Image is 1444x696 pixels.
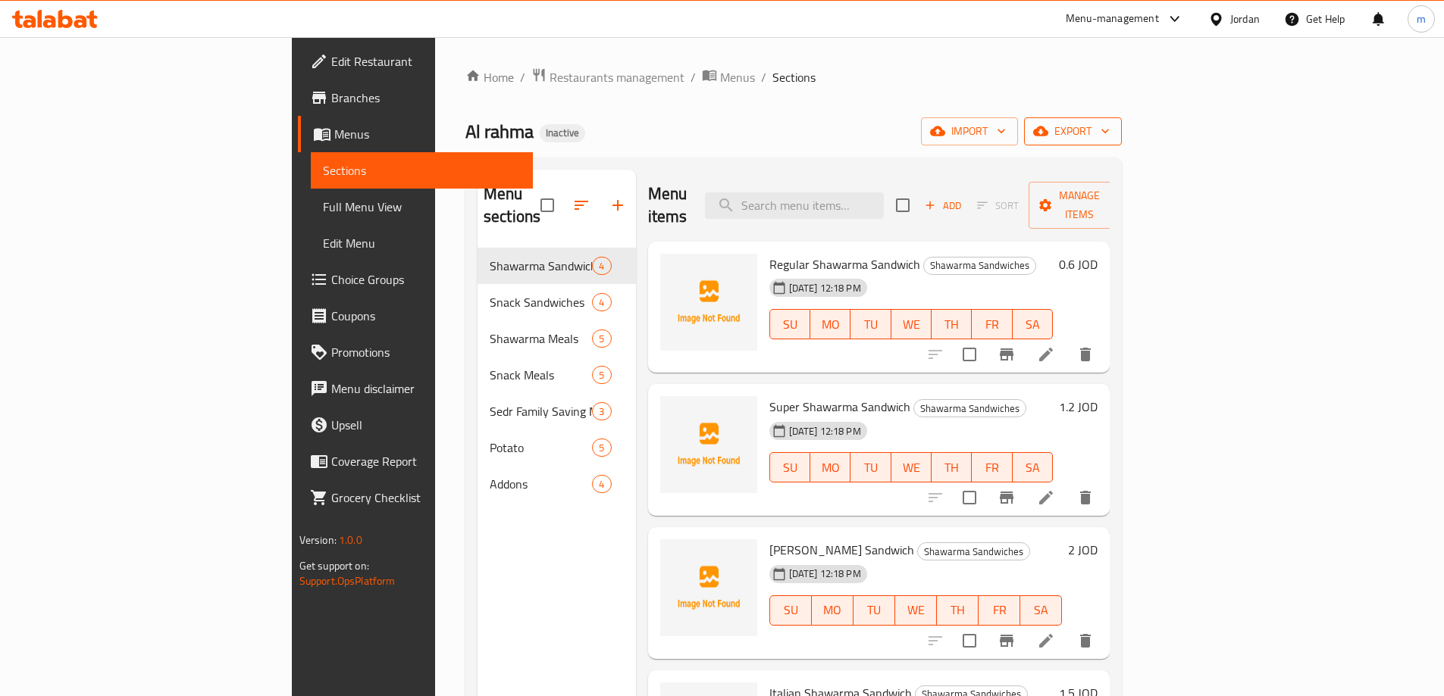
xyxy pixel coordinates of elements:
[918,543,1029,560] span: Shawarma Sandwiches
[593,259,610,273] span: 4
[776,314,804,336] span: SU
[954,339,985,370] span: Select to update
[1020,595,1062,626] button: SA
[954,482,985,513] span: Select to update
[919,194,967,217] span: Add item
[854,595,895,626] button: TU
[769,395,910,418] span: Super Shawarma Sandwich
[593,404,610,419] span: 3
[299,571,396,591] a: Support.OpsPlatform
[933,122,1006,141] span: import
[705,192,884,219] input: search
[776,457,804,479] span: SU
[298,407,533,443] a: Upsell
[783,566,867,581] span: [DATE] 12:18 PM
[954,625,985,657] span: Select to update
[478,242,636,508] nav: Menu sections
[331,488,521,507] span: Grocery Checklist
[531,189,563,221] span: Select all sections
[334,125,521,143] span: Menus
[339,530,362,550] span: 1.0.0
[857,314,885,336] span: TU
[465,67,1122,87] nav: breadcrumb
[298,298,533,334] a: Coupons
[1067,623,1104,659] button: delete
[938,457,966,479] span: TH
[769,538,914,561] span: [PERSON_NAME] Sandwich
[772,68,816,86] span: Sections
[776,599,806,621] span: SU
[478,466,636,502] div: Addons4
[593,477,610,492] span: 4
[531,67,684,87] a: Restaurants management
[897,457,926,479] span: WE
[490,329,592,348] div: Shawarma Meals
[660,539,757,636] img: Saroukh Shawarma Sandwich
[1037,345,1055,364] a: Edit menu item
[331,52,521,70] span: Edit Restaurant
[648,183,688,228] h2: Menu items
[490,439,592,457] span: Potato
[769,253,920,276] span: Regular Shawarma Sandwich
[691,68,696,86] li: /
[1029,182,1130,229] button: Manage items
[978,314,1006,336] span: FR
[1037,488,1055,507] a: Edit menu item
[1024,117,1122,145] button: export
[298,80,533,116] a: Branches
[1013,309,1053,339] button: SA
[1417,11,1426,27] span: m
[1019,314,1047,336] span: SA
[901,599,931,621] span: WE
[895,595,937,626] button: WE
[592,257,611,275] div: items
[490,475,592,493] span: Addons
[818,599,847,621] span: MO
[943,599,973,621] span: TH
[1067,479,1104,516] button: delete
[924,257,1035,274] span: Shawarma Sandwiches
[887,189,919,221] span: Select section
[593,441,610,455] span: 5
[593,295,610,310] span: 4
[769,309,810,339] button: SU
[660,254,757,351] img: Regular Shawarma Sandwich
[465,114,534,148] span: Al rahma
[331,416,521,434] span: Upsell
[769,595,812,626] button: SU
[540,124,585,142] div: Inactive
[331,89,521,107] span: Branches
[478,248,636,284] div: Shawarma Sandwiches4
[490,402,592,420] div: Sedr Family Saving Meals
[810,309,850,339] button: MO
[323,234,521,252] span: Edit Menu
[783,424,867,439] span: [DATE] 12:18 PM
[563,187,600,223] span: Sort sections
[331,343,521,361] span: Promotions
[311,225,533,261] a: Edit Menu
[490,257,592,275] span: Shawarma Sandwiches
[600,187,636,223] button: Add section
[490,366,592,384] span: Snack Meals
[988,336,1025,373] button: Branch-specific-item
[816,457,844,479] span: MO
[1026,599,1056,621] span: SA
[331,270,521,289] span: Choice Groups
[298,479,533,516] a: Grocery Checklist
[922,197,963,214] span: Add
[311,189,533,225] a: Full Menu View
[592,402,611,420] div: items
[331,379,521,398] span: Menu disclaimer
[769,452,810,482] button: SU
[1036,122,1110,141] span: export
[891,452,932,482] button: WE
[311,152,533,189] a: Sections
[331,452,521,470] span: Coverage Report
[593,368,610,382] span: 5
[897,314,926,336] span: WE
[478,284,636,320] div: Snack Sandwiches4
[1041,186,1118,224] span: Manage items
[1059,254,1098,275] h6: 0.6 JOD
